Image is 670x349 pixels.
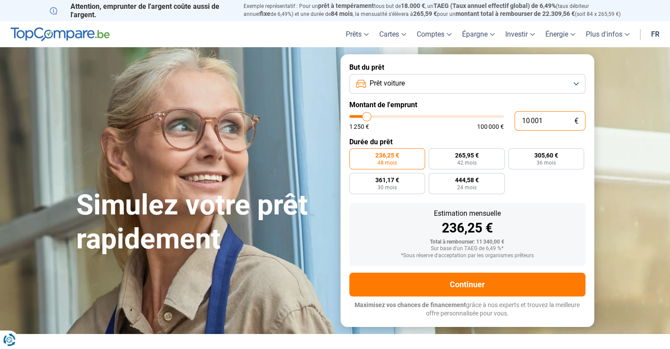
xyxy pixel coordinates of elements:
[500,21,540,47] a: Investir
[457,185,476,190] span: 24 mois
[646,21,665,47] a: fr
[349,301,585,318] p: grâce à nos experts et trouvez la meilleure offre personnalisée pour vous.
[349,124,369,130] span: 1 250 €
[581,21,635,47] a: Plus d'infos
[349,138,585,146] label: Durée du prêt
[574,117,578,125] span: €
[341,21,374,47] a: Prêts
[477,124,504,130] span: 100 000 €
[11,27,110,41] img: TopCompare
[411,21,457,47] a: Comptes
[349,63,585,71] label: But du prêt
[537,160,556,165] span: 36 mois
[356,253,578,259] div: *Sous réserve d'acceptation par les organismes prêteurs
[349,273,585,296] button: Continuer
[413,10,437,17] span: 265,59 €
[455,177,478,183] span: 444,58 €
[76,188,330,256] h1: Simulez votre prêt rapidement
[375,152,399,158] span: 236,25 €
[355,301,466,308] span: Maximisez vos chances de financement
[378,185,397,190] span: 30 mois
[455,10,575,17] span: montant total à rembourser de 22.309,56 €
[356,239,578,245] div: Total à rembourser: 11 340,00 €
[534,152,558,158] span: 305,60 €
[349,74,585,94] button: Prêt voiture
[540,21,581,47] a: Énergie
[356,210,578,217] div: Estimation mensuelle
[374,21,411,47] a: Cartes
[260,10,270,17] span: fixe
[433,2,556,9] span: TAEG (Taux annuel effectif global) de 6,49%
[349,101,585,109] label: Montant de l'emprunt
[378,160,397,165] span: 48 mois
[375,177,399,183] span: 361,17 €
[356,246,578,252] div: Sur base d'un TAEG de 6,49 %*
[455,152,478,158] span: 265,95 €
[331,10,353,17] span: 84 mois
[457,160,476,165] span: 42 mois
[50,2,233,19] p: Attention, emprunter de l'argent coûte aussi de l'argent.
[370,79,405,88] span: Prêt voiture
[356,221,578,235] div: 236,25 €
[244,2,621,18] p: Exemple représentatif : Pour un tous but de , un (taux débiteur annuel de 6,49%) et une durée de ...
[457,21,500,47] a: Épargne
[318,2,374,9] span: prêt à tempérament
[401,2,425,9] span: 18.000 €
